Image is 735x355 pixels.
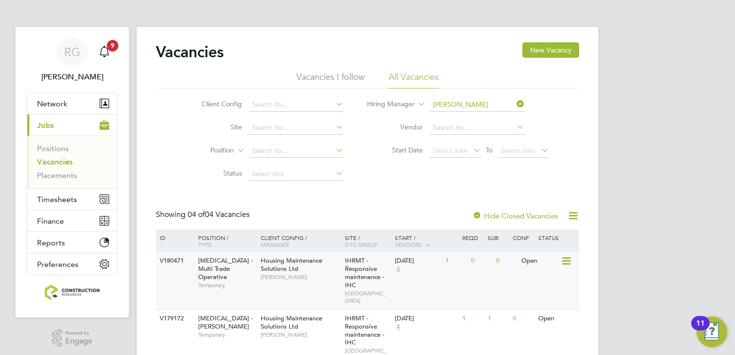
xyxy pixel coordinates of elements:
div: [DATE] [395,315,457,323]
nav: Main navigation [15,27,129,317]
span: [PERSON_NAME] [261,331,340,339]
span: [GEOGRAPHIC_DATA] [345,290,391,304]
a: Vacancies [37,157,73,166]
input: Search for... [249,121,343,135]
div: Site / [342,229,393,253]
button: Reports [27,232,117,253]
span: Preferences [37,260,78,269]
span: Temporary [198,281,256,289]
button: Finance [27,210,117,231]
span: Housing Maintenance Solutions Ltd [261,314,322,330]
input: Search for... [249,144,343,158]
button: Open Resource Center, 11 new notifications [697,317,727,347]
span: Timesheets [37,195,77,204]
label: Status [187,169,242,177]
label: Client Config [187,100,242,108]
div: Client Config / [258,229,342,253]
span: Housing Maintenance Solutions Ltd [261,256,322,273]
span: IHRMT - Responsive maintenance - IHC [345,314,384,347]
div: Sub [485,229,510,246]
div: Conf [510,229,535,246]
div: V179172 [157,310,191,328]
label: Vendor [367,123,423,131]
span: [MEDICAL_DATA] - [PERSON_NAME] [198,314,253,330]
span: Network [37,99,67,108]
input: Search for... [430,121,524,135]
div: Jobs [27,136,117,188]
label: Hiring Manager [359,100,415,109]
div: Position / [191,229,258,253]
div: 0 [469,252,494,270]
div: 0 [494,252,519,270]
div: Open [519,252,561,270]
li: Vacancies I follow [296,71,365,89]
div: [DATE] [395,257,441,265]
div: 1 [485,310,510,328]
a: RG[PERSON_NAME] [27,37,117,83]
a: Powered byEngage [52,329,93,347]
div: 0 [510,310,535,328]
button: Timesheets [27,189,117,210]
div: ID [157,229,191,246]
label: Site [187,123,242,131]
span: 04 of [188,210,205,219]
div: 11 [696,323,705,336]
button: Preferences [27,254,117,275]
span: Select date [501,146,535,155]
a: Positions [37,144,69,153]
span: Finance [37,216,64,226]
a: 9 [95,37,114,67]
div: Status [536,229,578,246]
span: 4 [395,323,401,331]
span: Engage [65,337,92,345]
button: New Vacancy [522,42,579,58]
span: 04 Vacancies [188,210,250,219]
input: Search for... [430,98,524,112]
a: Go to home page [27,285,117,300]
span: Select date [433,146,468,155]
span: 9 [107,40,118,51]
h2: Vacancies [156,42,224,62]
label: Hide Closed Vacancies [472,211,558,220]
a: Placements [37,171,77,180]
button: Network [27,93,117,114]
span: Powered by [65,329,92,337]
span: Vendors [395,241,422,248]
span: To [483,144,495,156]
div: Start / [393,229,460,254]
div: Open [536,310,578,328]
span: RG [64,46,80,58]
div: V180471 [157,252,191,270]
div: 1 [443,252,468,270]
input: Search for... [249,98,343,112]
label: Position [178,146,234,155]
span: [PERSON_NAME] [261,273,340,281]
span: Rebecca Galbraigth [27,71,117,83]
span: IHRMT - Responsive maintenance - IHC [345,256,384,289]
div: Showing [156,210,252,220]
li: All Vacancies [389,71,439,89]
span: Manager [261,241,289,248]
span: Type [198,241,212,248]
span: Reports [37,238,65,247]
label: Start Date [367,146,423,154]
img: construction-resources-logo-retina.png [45,285,100,300]
button: Jobs [27,114,117,136]
span: 4 [395,265,401,273]
span: Site Group [345,241,378,248]
span: Jobs [37,121,54,130]
span: Temporary [198,331,256,339]
input: Select one [249,167,343,181]
div: 1 [460,310,485,328]
span: [MEDICAL_DATA] - Multi Trade Operative [198,256,253,281]
div: Reqd [460,229,485,246]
